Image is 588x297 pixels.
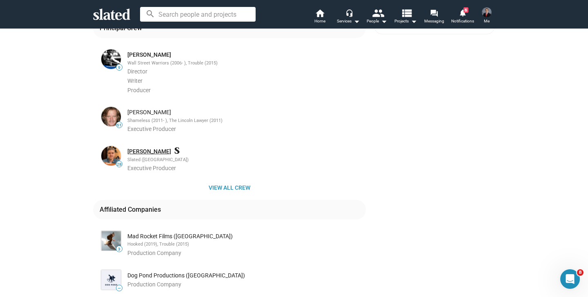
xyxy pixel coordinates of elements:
[127,51,171,59] a: [PERSON_NAME]
[116,65,122,70] span: 9
[140,7,256,22] input: Search people and projects
[459,9,466,16] mat-icon: notifications
[127,78,143,84] span: Writer
[305,8,334,26] a: Home
[116,162,122,167] span: 28
[448,8,477,26] a: 6Notifications
[345,9,353,16] mat-icon: headset_mic
[100,205,164,214] div: Affiliated Companies
[367,16,387,26] div: People
[127,126,176,132] span: Executive Producer
[401,7,412,19] mat-icon: view_list
[314,16,325,26] span: Home
[127,60,364,66] div: Wall Street Warriors (2006- ), Trouble (2015)
[101,270,121,290] img: Dog Pond Productions (us)
[93,180,366,195] button: View all crew
[560,269,580,289] iframe: Intercom live chat
[101,146,121,166] img: Jay Burnley
[101,231,121,250] img: Mad Rocket Films (us)
[352,16,361,26] mat-icon: arrow_drop_down
[127,157,364,163] div: Slated ([GEOGRAPHIC_DATA])
[127,148,171,155] a: [PERSON_NAME]
[484,16,490,26] span: Me
[430,9,438,17] mat-icon: forum
[127,87,151,93] span: Producer
[116,247,122,252] span: 3
[127,242,364,248] div: Hooked (2019), Trouble (2015)
[420,8,448,26] a: Messaging
[451,16,474,26] span: Notifications
[127,68,147,75] span: Director
[372,7,384,19] mat-icon: people
[334,8,363,26] button: Services
[363,8,391,26] button: People
[127,118,364,124] div: Shameless (2011- ), The Lincoln Lawyer (2011)
[127,281,181,288] span: Production Company
[116,123,122,128] span: 61
[424,16,444,26] span: Messaging
[315,8,325,18] mat-icon: home
[127,109,364,116] div: [PERSON_NAME]
[127,250,181,256] span: Production Company
[477,6,497,27] button: Brian NallMe
[101,49,121,69] img: Sean Skelton
[409,16,419,26] mat-icon: arrow_drop_down
[463,7,468,13] span: 6
[577,269,584,276] span: 8
[127,272,364,279] div: Dog Pond Productions ([GEOGRAPHIC_DATA])
[116,286,122,290] span: —
[101,107,121,126] img: William H Macy
[482,7,492,17] img: Brian Nall
[391,8,420,26] button: Projects
[379,16,389,26] mat-icon: arrow_drop_down
[100,180,359,195] span: View all crew
[127,233,364,240] div: Mad Rocket Films ([GEOGRAPHIC_DATA])
[337,16,360,26] div: Services
[394,16,417,26] span: Projects
[127,165,176,171] span: Executive Producer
